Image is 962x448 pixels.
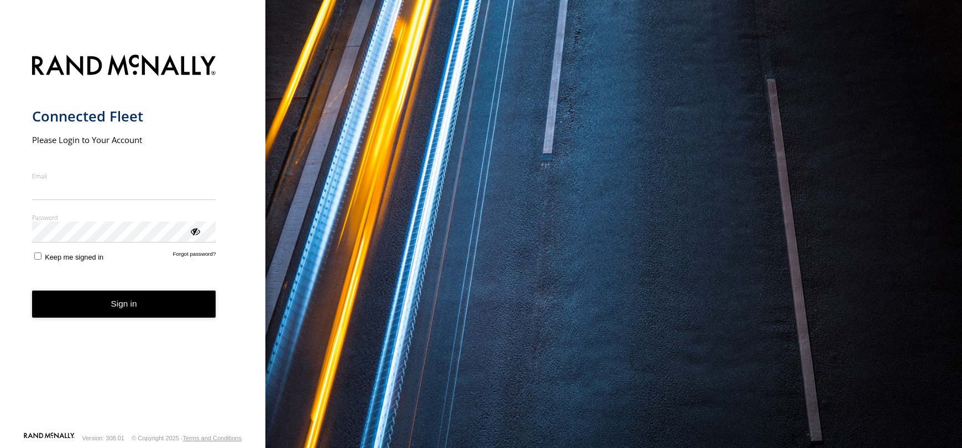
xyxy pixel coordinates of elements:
div: ViewPassword [189,225,200,236]
div: Version: 308.01 [82,435,124,441]
input: Keep me signed in [34,252,41,260]
img: Rand McNally [32,52,216,81]
a: Visit our Website [24,433,75,444]
a: Forgot password? [173,251,216,261]
button: Sign in [32,291,216,318]
span: Keep me signed in [45,253,103,261]
div: © Copyright 2025 - [132,435,242,441]
label: Password [32,213,216,222]
h2: Please Login to Your Account [32,134,216,145]
h1: Connected Fleet [32,107,216,125]
label: Email [32,172,216,180]
a: Terms and Conditions [183,435,242,441]
form: main [32,48,234,431]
